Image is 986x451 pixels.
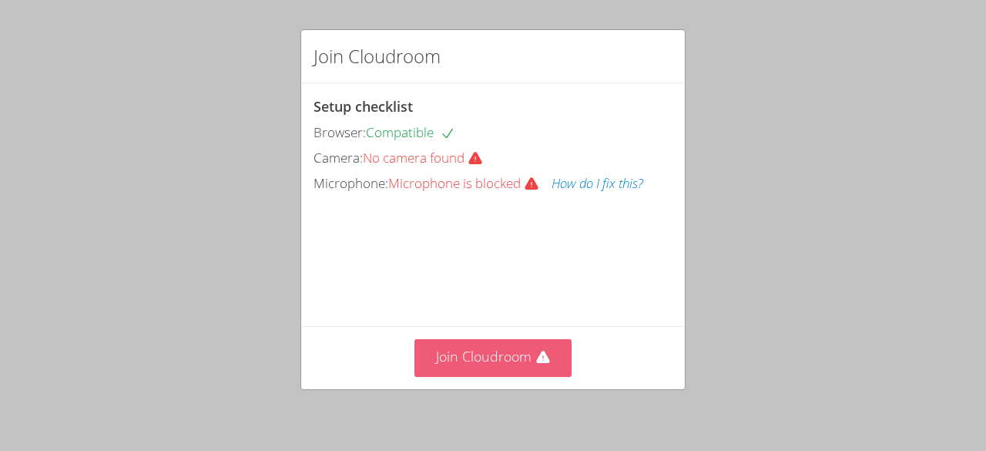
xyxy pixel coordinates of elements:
[314,174,388,192] span: Microphone:
[314,123,366,141] span: Browser:
[314,149,363,167] span: Camera:
[363,149,495,167] span: No camera found
[388,174,552,192] span: Microphone is blocked
[366,123,455,141] span: Compatible
[314,42,441,70] h2: Join Cloudroom
[414,339,572,377] button: Join Cloudroom
[314,97,413,116] span: Setup checklist
[552,173,643,195] button: How do I fix this?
